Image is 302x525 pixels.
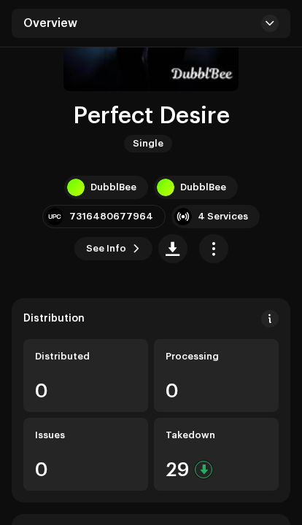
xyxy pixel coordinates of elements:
[166,351,267,362] div: Processing
[166,429,267,441] div: Takedown
[90,182,136,193] div: DubblBee
[73,103,230,129] h1: Perfect Desire
[69,211,153,222] div: 7316480677964
[23,313,85,324] div: Distribution
[86,234,126,263] span: See Info
[74,237,152,260] button: See Info
[198,211,248,222] div: 4 Services
[35,429,136,441] div: Issues
[124,135,172,152] span: Single
[180,182,226,193] div: DubblBee
[35,351,136,362] div: Distributed
[23,17,77,29] span: Overview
